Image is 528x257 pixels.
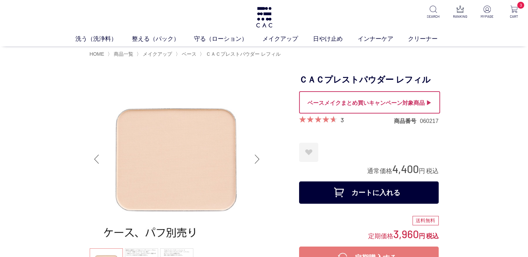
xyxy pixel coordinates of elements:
a: メイクアップ [141,51,172,57]
span: 定期価格 [368,232,393,240]
div: Next slide [250,145,264,173]
p: RANKING [452,14,469,19]
a: 整える（パック） [132,34,194,44]
span: メイクアップ [143,51,172,57]
span: ベース [182,51,196,57]
div: 送料無料 [412,216,439,226]
span: 円 [419,168,425,174]
a: クリーナー [408,34,453,44]
div: Previous slide [90,145,104,173]
a: MYPAGE [478,6,496,19]
img: ＣＡＣプレストパウダー レフィル [90,72,264,246]
span: 3,960 [393,227,419,240]
dt: 商品番号 [394,117,420,125]
a: お気に入りに登録する [299,143,318,162]
span: 商品一覧 [114,51,133,57]
a: 3 [341,116,344,124]
span: 税込 [426,168,439,174]
a: 守る（ローション） [194,34,262,44]
img: logo [255,7,273,28]
p: SEARCH [425,14,442,19]
a: RANKING [452,6,469,19]
li: 〉 [200,51,282,57]
li: 〉 [107,51,135,57]
a: ＣＡＣプレストパウダー レフィル [204,51,281,57]
a: メイクアップ [262,34,313,44]
p: MYPAGE [478,14,496,19]
a: HOME [90,51,104,57]
li: 〉 [176,51,198,57]
a: SEARCH [425,6,442,19]
a: 日やけ止め [313,34,358,44]
a: 商品一覧 [112,51,133,57]
span: 円 [419,233,425,240]
span: 3 [517,2,524,9]
button: カートに入れる [299,181,439,204]
span: 通常価格 [367,168,392,174]
p: CART [505,14,522,19]
li: 〉 [136,51,174,57]
h1: ＣＡＣプレストパウダー レフィル [299,72,439,88]
span: 税込 [426,233,439,240]
dd: 060217 [420,117,438,125]
a: 洗う（洗浄料） [75,34,132,44]
a: インナーケア [358,34,408,44]
a: ベース [180,51,196,57]
span: 4,400 [392,162,419,175]
a: 3 CART [505,6,522,19]
span: ＣＡＣプレストパウダー レフィル [206,51,281,57]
